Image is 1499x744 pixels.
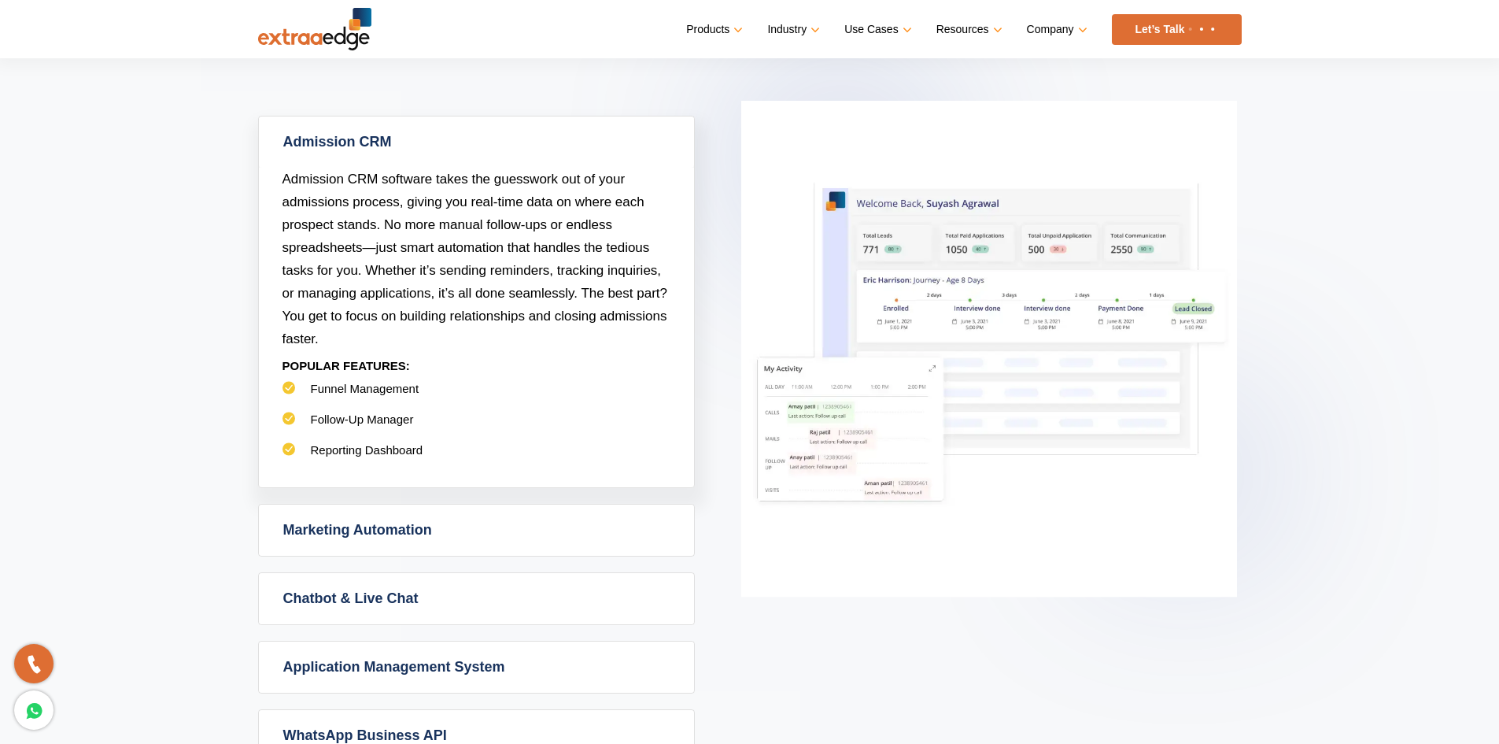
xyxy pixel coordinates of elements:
li: Follow-Up Manager [282,412,670,442]
a: Industry [767,18,817,41]
h2: Powerful with simplicity [258,15,1242,116]
a: Marketing Automation [259,505,694,556]
li: Funnel Management [282,381,670,412]
a: Company [1027,18,1084,41]
li: Reporting Dashboard [282,442,670,473]
span: Admission CRM software takes the guesswork out of your admissions process, giving you real-time d... [282,172,668,346]
a: Chatbot & Live Chat [259,573,694,624]
p: POPULAR FEATURES: [282,350,670,381]
a: Resources [936,18,999,41]
a: Products [686,18,740,41]
a: Use Cases [844,18,908,41]
a: Admission CRM [259,117,694,168]
a: Let’s Talk [1112,14,1242,45]
a: Application Management System [259,642,694,693]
